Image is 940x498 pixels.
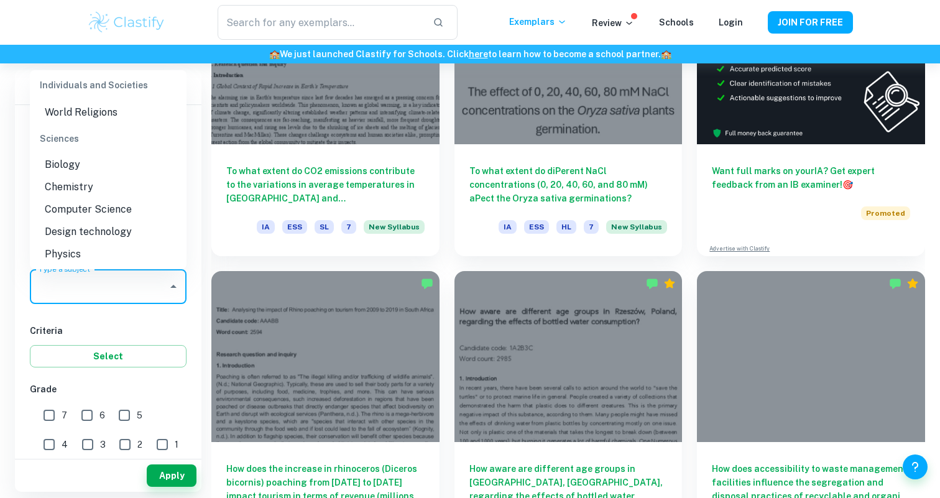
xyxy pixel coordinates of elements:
[99,408,105,422] span: 6
[30,101,187,124] li: World Religions
[861,206,910,220] span: Promoted
[719,17,743,27] a: Login
[663,277,676,290] div: Premium
[30,345,187,367] button: Select
[509,15,567,29] p: Exemplars
[2,47,938,61] h6: We just launched Clastify for Schools. Click to learn how to become a school partner.
[524,220,549,234] span: ESS
[709,244,770,253] a: Advertise with Clastify
[646,277,658,290] img: Marked
[62,438,68,451] span: 4
[421,277,433,290] img: Marked
[592,16,634,30] p: Review
[282,220,307,234] span: ESS
[257,220,275,234] span: IA
[137,408,142,422] span: 5
[269,49,280,59] span: 🏫
[469,49,488,59] a: here
[165,278,182,295] button: Close
[30,324,187,338] h6: Criteria
[15,70,201,104] h6: Filter exemplars
[584,220,599,234] span: 7
[469,164,668,205] h6: To what extent do diPerent NaCl concentrations (0, 20, 40, 60, and 80 mM) aPect the Oryza sativa ...
[889,277,901,290] img: Marked
[137,438,142,451] span: 2
[903,454,928,479] button: Help and Feedback
[100,438,106,451] span: 3
[226,164,425,205] h6: To what extent do CO2 emissions contribute to the variations in average temperatures in [GEOGRAPH...
[30,124,187,154] div: Sciences
[30,382,187,396] h6: Grade
[62,408,67,422] span: 7
[30,70,187,100] div: Individuals and Societies
[712,164,910,191] h6: Want full marks on your IA ? Get expert feedback from an IB examiner!
[175,438,178,451] span: 1
[606,220,667,241] div: Starting from the May 2026 session, the ESS IA requirements have changed. We created this exempla...
[30,265,187,288] li: Sports Science
[556,220,576,234] span: HL
[906,277,919,290] div: Premium
[147,464,196,487] button: Apply
[30,243,187,265] li: Physics
[606,220,667,234] span: New Syllabus
[661,49,671,59] span: 🏫
[499,220,517,234] span: IA
[30,221,187,243] li: Design technology
[87,10,166,35] img: Clastify logo
[218,5,423,40] input: Search for any exemplars...
[364,220,425,234] span: New Syllabus
[842,180,853,190] span: 🎯
[364,220,425,241] div: Starting from the May 2026 session, the ESS IA requirements have changed. We created this exempla...
[315,220,334,234] span: SL
[30,176,187,198] li: Chemistry
[30,198,187,221] li: Computer Science
[659,17,694,27] a: Schools
[30,154,187,176] li: Biology
[341,220,356,234] span: 7
[768,11,853,34] button: JOIN FOR FREE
